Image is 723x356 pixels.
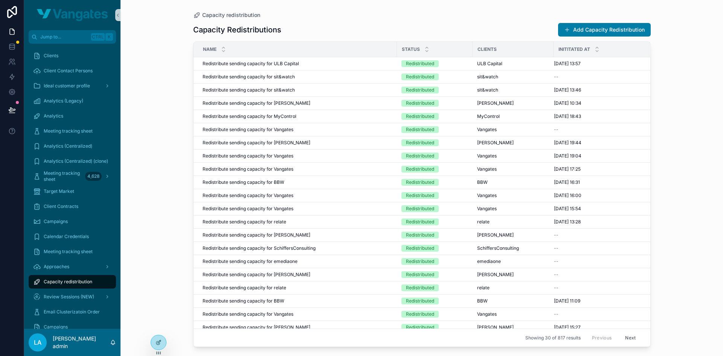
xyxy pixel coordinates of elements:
[202,11,260,19] span: Capacity redistribution
[29,305,116,319] a: Email Clusterizatoin Order
[406,100,434,107] div: Redistributed
[477,140,549,146] a: [PERSON_NAME]
[477,74,549,80] a: sit&watch
[203,285,286,291] span: Redistribute sending capacity for relate
[401,139,468,146] a: Redistributed
[44,170,82,182] span: Meeting tracking sheet
[203,324,310,330] span: Redistribute sending capacity for [PERSON_NAME]
[29,185,116,198] a: Target Market
[554,245,641,251] a: --
[406,298,434,304] div: Redistributed
[203,245,392,251] a: Redistribute sending capacity for SchiffersConsulting
[554,61,581,67] span: [DATE] 13:57
[203,324,392,330] a: Redistribute sending capacity for [PERSON_NAME]
[554,285,558,291] span: --
[554,193,641,199] a: [DATE] 16:00
[554,219,641,225] a: [DATE] 13:28
[44,98,83,104] span: Analytics (Legacy)
[40,34,88,40] span: Jump to...
[554,74,558,80] span: --
[401,60,468,67] a: Redistributed
[401,232,468,238] a: Redistributed
[477,206,497,212] span: Vangates
[44,203,78,209] span: Client Contracts
[203,258,297,264] span: Redistribute sending capacity for emediaone
[44,113,63,119] span: Analytics
[29,320,116,334] a: Campaigns
[203,206,293,212] span: Redistribute sending capacity for Vangates
[554,324,581,330] span: [DATE] 15:27
[44,83,90,89] span: Ideal customer profile
[406,324,434,331] div: Redistributed
[106,34,112,40] span: K
[558,23,651,37] button: Add Capacity Redistribution
[203,219,392,225] a: Redistribute sending capacity for relate
[477,100,549,106] a: [PERSON_NAME]
[554,100,641,106] a: [DATE] 10:34
[203,311,392,317] a: Redistribute sending capacity for Vangates
[203,87,392,93] a: Redistribute sending capacity for sit&watch
[203,46,217,52] span: Name
[203,127,392,133] a: Redistribute sending capacity for Vangates
[477,311,497,317] span: Vangates
[477,258,549,264] a: emediaone
[29,200,116,213] a: Client Contracts
[401,126,468,133] a: Redistributed
[203,166,293,172] span: Redistribute sending capacity for Vangates
[477,166,497,172] span: Vangates
[554,140,641,146] a: [DATE] 19:44
[554,272,641,278] a: --
[203,74,392,80] a: Redistribute sending capacity for sit&watch
[44,188,74,194] span: Target Market
[203,127,293,133] span: Redistribute sending capacity for Vangates
[554,153,641,159] a: [DATE] 19:04
[554,113,581,119] span: [DATE] 18:43
[554,166,581,172] span: [DATE] 17:25
[203,193,392,199] a: Redistribute sending capacity for Vangates
[29,215,116,228] a: Campaigns
[203,140,310,146] span: Redistribute sending capacity for [PERSON_NAME]
[29,260,116,273] a: Approaches
[525,335,581,341] span: Showing 30 of 817 results
[477,193,549,199] a: Vangates
[477,245,549,251] a: SchiffersConsulting
[203,153,392,159] a: Redistribute sending capacity for Vangates
[29,139,116,153] a: Analytics (Centralized)
[401,324,468,331] a: Redistributed
[477,127,549,133] a: Vangates
[554,285,641,291] a: --
[29,79,116,93] a: Ideal customer profile
[620,332,641,344] button: Next
[203,285,392,291] a: Redistribute sending capacity for relate
[554,311,641,317] a: --
[554,87,581,93] span: [DATE] 13:46
[203,298,392,304] a: Redistribute sending capacity for BBW
[406,113,434,120] div: Redistributed
[406,205,434,212] div: Redistributed
[401,100,468,107] a: Redistributed
[477,100,514,106] span: [PERSON_NAME]
[477,87,549,93] a: sit&watch
[401,271,468,278] a: Redistributed
[406,73,434,80] div: Redistributed
[477,61,549,67] a: ULB Capital
[193,11,260,19] a: Capacity redistribution
[554,219,581,225] span: [DATE] 13:28
[29,124,116,138] a: Meeting tracking sheet
[477,258,501,264] span: emediaone
[477,193,497,199] span: Vangates
[406,139,434,146] div: Redistributed
[554,298,580,304] span: [DATE] 11:09
[401,284,468,291] a: Redistributed
[203,245,316,251] span: Redistribute sending capacity for SchiffersConsulting
[554,206,641,212] a: [DATE] 15:54
[554,298,641,304] a: [DATE] 11:09
[203,113,392,119] a: Redistribute sending capacity for MyControl
[554,153,581,159] span: [DATE] 19:04
[29,275,116,289] a: Capacity redistribution
[203,232,392,238] a: Redistribute sending capacity for [PERSON_NAME]
[477,232,514,238] span: [PERSON_NAME]
[477,166,549,172] a: Vangates
[44,309,100,315] span: Email Clusterizatoin Order
[401,258,468,265] a: Redistributed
